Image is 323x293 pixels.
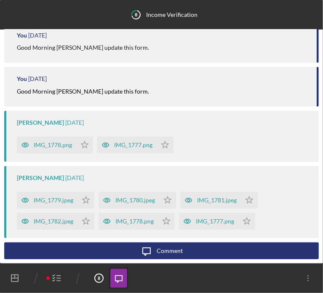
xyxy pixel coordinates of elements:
[179,213,255,230] button: IMG_1777.png
[17,43,149,52] p: Good Morning [PERSON_NAME] update this form.
[4,242,319,259] button: Comment
[34,142,72,148] div: IMG_1778.png
[17,75,27,82] div: You
[180,192,258,209] button: IMG_1781.jpeg
[17,119,64,126] div: [PERSON_NAME]
[34,218,73,225] div: IMG_1782.jpeg
[65,175,84,181] time: 2025-09-23 14:10
[17,175,64,181] div: [PERSON_NAME]
[17,192,94,209] button: IMG_1779.jpeg
[17,137,93,153] button: IMG_1778.png
[17,88,149,95] mark: Good Morning [PERSON_NAME] update this form.
[135,12,137,17] tspan: 8
[115,218,154,225] div: IMG_1778.png
[17,213,94,230] button: IMG_1782.jpeg
[97,137,174,153] button: IMG_1777.png
[99,213,175,230] button: IMG_1778.png
[98,276,100,281] tspan: 8
[115,197,155,204] div: IMG_1780.jpeg
[114,142,152,148] div: IMG_1777.png
[28,75,47,82] time: 2025-09-23 14:06
[17,32,27,39] div: You
[197,197,237,204] div: IMG_1781.jpeg
[196,218,234,225] div: IMG_1777.png
[157,242,183,259] div: Comment
[28,32,47,39] time: 2025-09-22 15:34
[147,11,198,18] div: Income Verification
[99,192,176,209] button: IMG_1780.jpeg
[65,119,84,126] time: 2025-09-23 14:07
[34,197,73,204] div: IMG_1779.jpeg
